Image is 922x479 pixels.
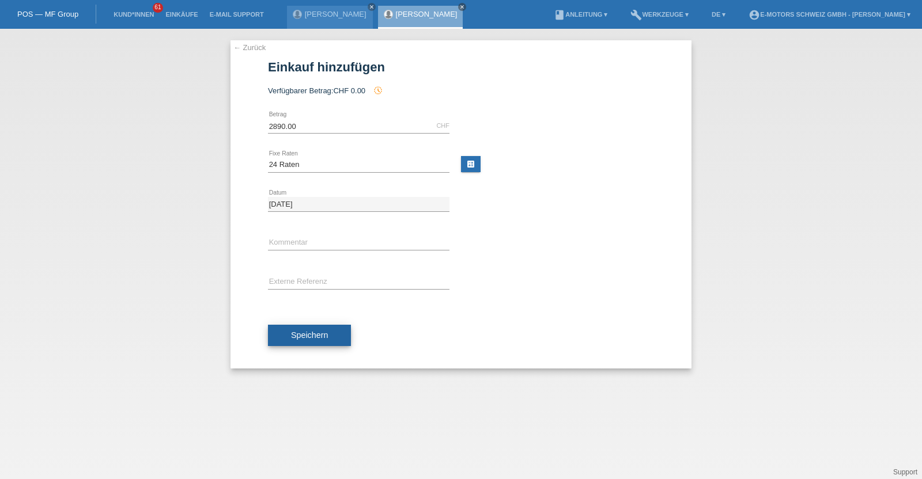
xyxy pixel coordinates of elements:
a: E-Mail Support [204,11,270,18]
a: Einkäufe [160,11,203,18]
a: close [458,3,466,11]
span: CHF 0.00 [333,86,365,95]
div: CHF [436,122,449,129]
span: 61 [153,3,163,13]
a: close [368,3,376,11]
div: Verfügbarer Betrag: [268,86,654,95]
a: buildWerkzeuge ▾ [625,11,694,18]
i: history_toggle_off [373,86,383,95]
span: Speichern [291,330,328,340]
a: ← Zurück [233,43,266,52]
i: close [369,4,375,10]
i: account_circle [749,9,760,21]
span: Seit der Autorisierung wurde ein Einkauf hinzugefügt, welcher eine zukünftige Autorisierung und d... [368,86,383,95]
a: DE ▾ [706,11,731,18]
a: [PERSON_NAME] [396,10,458,18]
a: POS — MF Group [17,10,78,18]
i: build [630,9,642,21]
i: calculate [466,159,475,169]
a: account_circleE-Motors Schweiz GmbH - [PERSON_NAME] ▾ [743,11,916,18]
h1: Einkauf hinzufügen [268,60,654,74]
i: close [459,4,465,10]
a: bookAnleitung ▾ [548,11,613,18]
button: Speichern [268,325,351,347]
a: Kund*innen [108,11,160,18]
a: calculate [461,156,481,172]
a: [PERSON_NAME] [305,10,366,18]
i: book [554,9,565,21]
a: Support [893,468,917,476]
